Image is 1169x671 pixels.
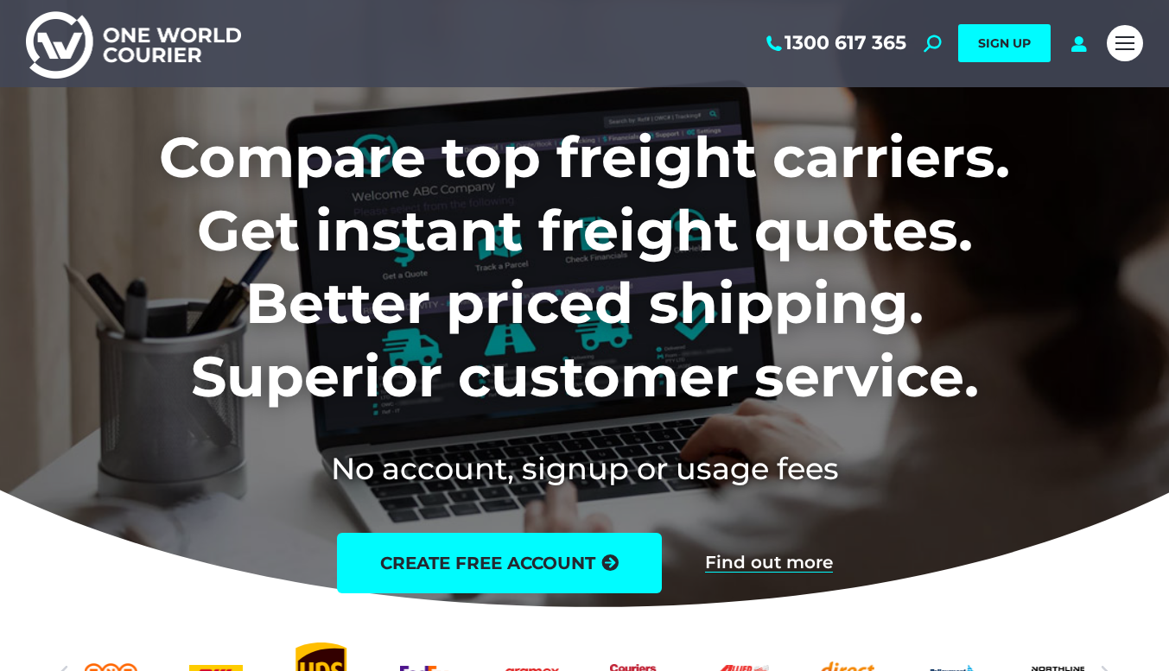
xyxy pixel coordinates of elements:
a: Find out more [705,554,833,573]
a: Mobile menu icon [1107,25,1143,61]
span: SIGN UP [978,35,1031,51]
h2: No account, signup or usage fees [45,447,1124,490]
a: 1300 617 365 [763,32,906,54]
a: create free account [337,533,662,593]
a: SIGN UP [958,24,1051,62]
img: One World Courier [26,9,241,79]
h1: Compare top freight carriers. Get instant freight quotes. Better priced shipping. Superior custom... [45,121,1124,413]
